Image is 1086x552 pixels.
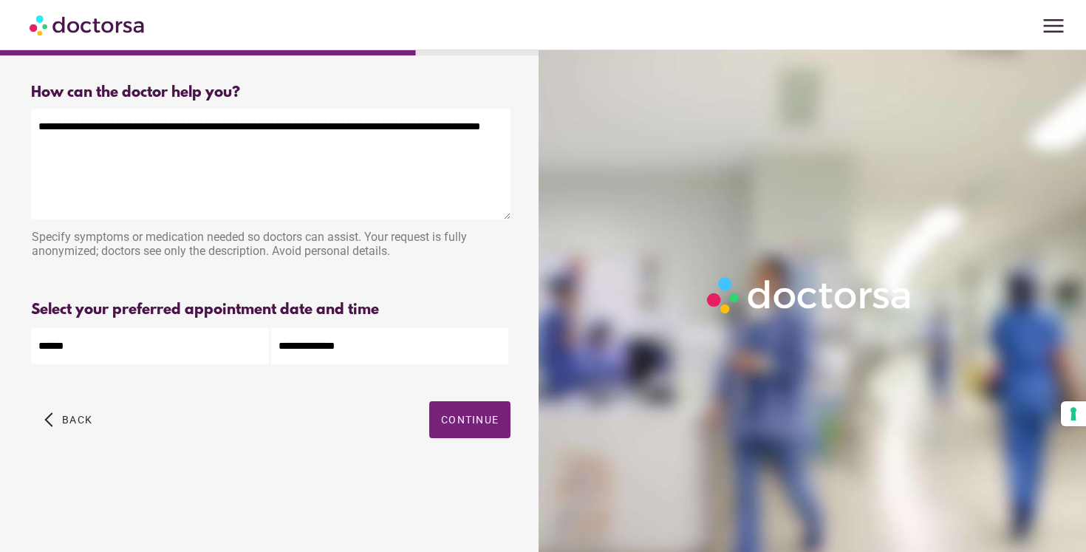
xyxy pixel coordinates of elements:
div: Select your preferred appointment date and time [31,301,510,318]
button: arrow_back_ios Back [38,401,98,438]
button: Continue [429,401,510,438]
img: Logo-Doctorsa-trans-White-partial-flat.png [701,271,918,320]
span: Back [62,414,92,426]
img: Doctorsa.com [30,8,146,41]
div: Specify symptoms or medication needed so doctors can assist. Your request is fully anonymized; do... [31,222,510,269]
span: menu [1039,12,1068,40]
div: How can the doctor help you? [31,84,510,101]
button: Your consent preferences for tracking technologies [1061,401,1086,426]
span: Continue [441,414,499,426]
